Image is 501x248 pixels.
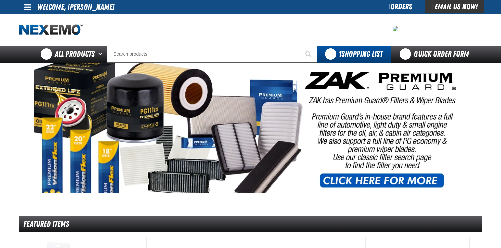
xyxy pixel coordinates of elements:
[339,49,383,59] span: Shopping List
[55,48,95,60] span: All Products
[391,46,481,63] a: Quick Order Form
[317,46,391,63] button: You have 1 Shopping List. Open to view details
[393,26,398,31] img: 6c89d53df96a7429cba9ff7e661053d5.png
[96,46,107,63] button: Open All Products pages
[19,24,83,36] img: Nexemo logo
[34,63,467,193] img: PG Filters & Wipers
[300,46,317,63] button: Start Searching
[107,46,317,63] input: Search
[339,49,341,59] strong: 1
[19,216,482,232] div: Featured Items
